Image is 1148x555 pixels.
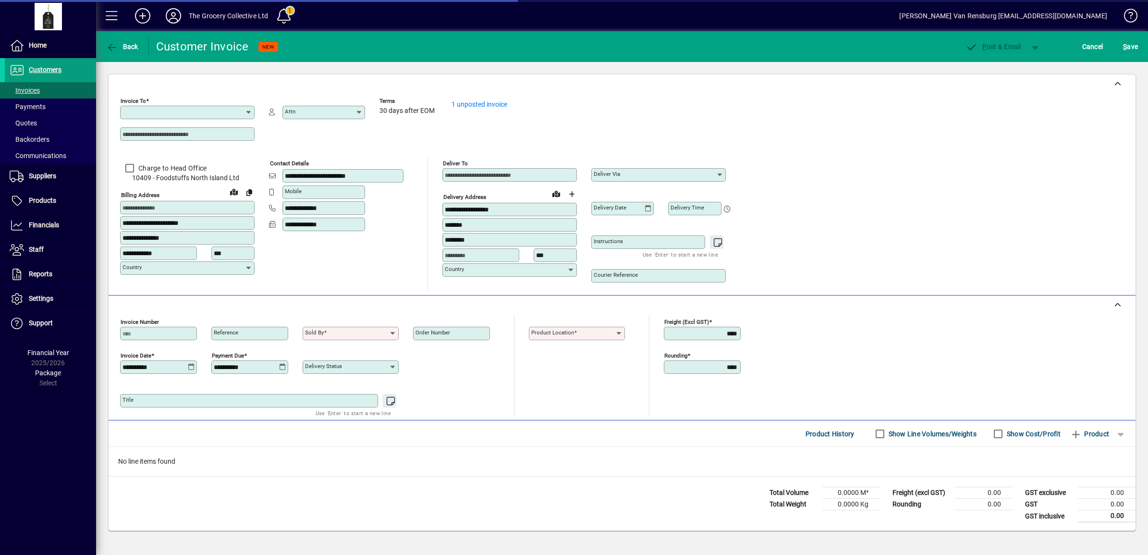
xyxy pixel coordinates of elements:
td: Rounding [888,499,955,510]
span: Back [106,43,138,50]
a: Backorders [5,131,96,148]
label: Show Line Volumes/Weights [887,429,977,439]
a: Communications [5,148,96,164]
a: Quotes [5,115,96,131]
span: Product [1070,426,1109,442]
mat-hint: Use 'Enter' to start a new line [316,407,391,419]
a: Reports [5,262,96,286]
span: ave [1123,39,1138,54]
span: Backorders [10,136,49,143]
td: 0.0000 M³ [822,487,880,499]
a: View on map [226,184,242,199]
span: ost & Email [965,43,1021,50]
span: Support [29,319,53,327]
mat-label: Order number [415,329,450,336]
span: Settings [29,295,53,302]
button: Add [127,7,158,25]
a: Knowledge Base [1117,2,1136,33]
span: Product History [806,426,855,442]
mat-label: Freight (excl GST) [664,319,709,325]
td: Total Weight [765,499,822,510]
td: 0.00 [955,487,1013,499]
mat-label: Invoice date [121,352,151,359]
mat-label: Invoice To [121,98,146,104]
span: Package [35,369,61,377]
td: Total Volume [765,487,822,499]
mat-label: Country [122,264,142,271]
span: 10409 - Foodstuffs North Island Ltd [120,173,255,183]
mat-label: Delivery time [671,204,704,211]
div: The Grocery Collective Ltd [189,8,269,24]
mat-label: Courier Reference [594,271,638,278]
span: Quotes [10,119,37,127]
span: Cancel [1082,39,1103,54]
label: Show Cost/Profit [1005,429,1061,439]
span: Payments [10,103,46,111]
span: Financials [29,221,59,229]
td: GST inclusive [1020,510,1078,522]
a: Support [5,311,96,335]
button: Product [1065,425,1114,443]
a: Suppliers [5,164,96,188]
button: Post & Email [961,38,1026,55]
a: Staff [5,238,96,262]
span: Home [29,41,47,49]
span: P [982,43,987,50]
mat-label: Instructions [594,238,623,245]
mat-label: Deliver via [594,171,620,177]
span: 30 days after EOM [379,107,435,115]
span: Terms [379,98,437,104]
button: Choose address [564,186,579,202]
mat-label: Mobile [285,188,302,195]
span: Suppliers [29,172,56,180]
button: Product History [802,425,858,443]
mat-label: Rounding [664,352,687,359]
span: Staff [29,246,44,253]
div: Customer Invoice [156,39,249,54]
button: Save [1121,38,1140,55]
a: Payments [5,99,96,115]
span: Customers [29,66,61,74]
mat-hint: Use 'Enter' to start a new line [643,249,718,260]
td: 0.0000 Kg [822,499,880,510]
td: 0.00 [1078,487,1136,499]
mat-label: Product location [531,329,574,336]
td: 0.00 [955,499,1013,510]
mat-label: Deliver To [443,160,468,167]
span: Invoices [10,86,40,94]
a: Home [5,34,96,58]
td: 0.00 [1078,499,1136,510]
td: 0.00 [1078,510,1136,522]
a: Products [5,189,96,213]
button: Profile [158,7,189,25]
a: View on map [549,186,564,201]
span: Reports [29,270,52,278]
button: Copy to Delivery address [242,185,257,200]
td: GST [1020,499,1078,510]
mat-label: Attn [285,108,295,115]
span: NEW [262,44,274,50]
mat-label: Title [122,396,134,403]
a: Invoices [5,82,96,99]
a: Financials [5,213,96,237]
span: S [1123,43,1127,50]
span: Products [29,197,56,204]
div: [PERSON_NAME] Van Rensburg [EMAIL_ADDRESS][DOMAIN_NAME] [899,8,1107,24]
label: Charge to Head Office [136,163,207,173]
mat-label: Invoice number [121,319,159,325]
span: Financial Year [27,349,69,357]
mat-label: Payment due [212,352,244,359]
mat-label: Country [445,266,464,272]
td: GST exclusive [1020,487,1078,499]
mat-label: Delivery date [594,204,626,211]
mat-label: Delivery status [305,363,342,370]
a: Settings [5,287,96,311]
span: Communications [10,152,66,160]
a: 1 unposted invoice [452,100,507,108]
mat-label: Sold by [305,329,324,336]
td: Freight (excl GST) [888,487,955,499]
app-page-header-button: Back [96,38,149,55]
button: Back [104,38,141,55]
div: No line items found [109,447,1136,476]
mat-label: Reference [214,329,238,336]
